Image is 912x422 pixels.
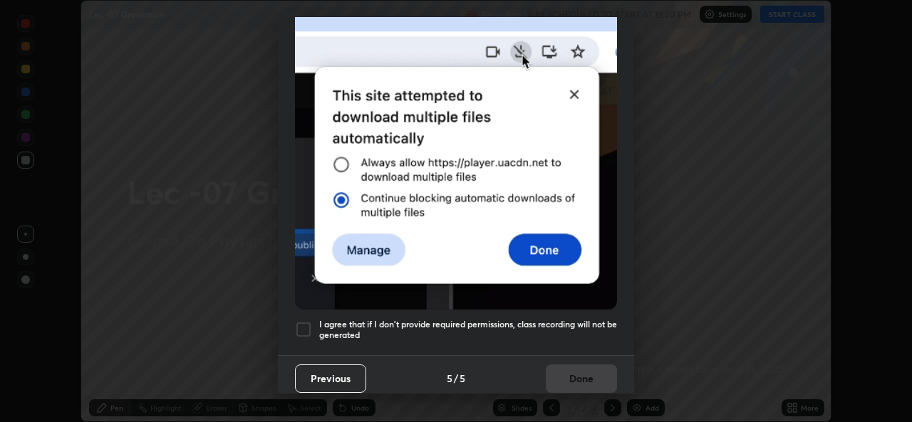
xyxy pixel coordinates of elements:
h4: 5 [460,371,465,386]
h4: / [454,371,458,386]
h5: I agree that if I don't provide required permissions, class recording will not be generated [319,319,617,341]
h4: 5 [447,371,452,386]
button: Previous [295,364,366,393]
